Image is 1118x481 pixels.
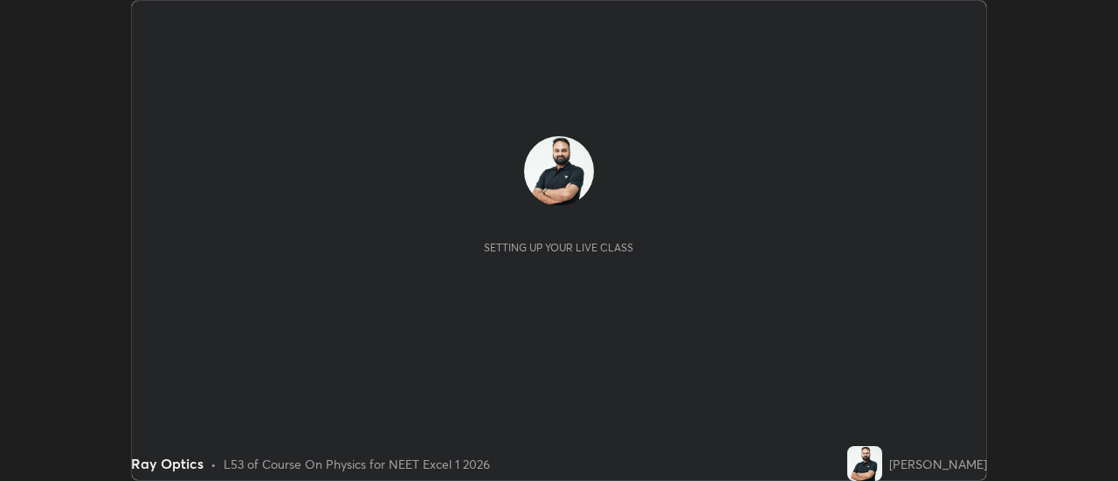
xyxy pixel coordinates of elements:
img: 2ca2be53fc4546ca9ffa9f5798fd6fd8.jpg [524,136,594,206]
img: 2ca2be53fc4546ca9ffa9f5798fd6fd8.jpg [847,446,882,481]
div: • [210,455,217,473]
div: L53 of Course On Physics for NEET Excel 1 2026 [224,455,490,473]
div: Ray Optics [131,453,204,474]
div: [PERSON_NAME] [889,455,987,473]
div: Setting up your live class [484,241,633,254]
